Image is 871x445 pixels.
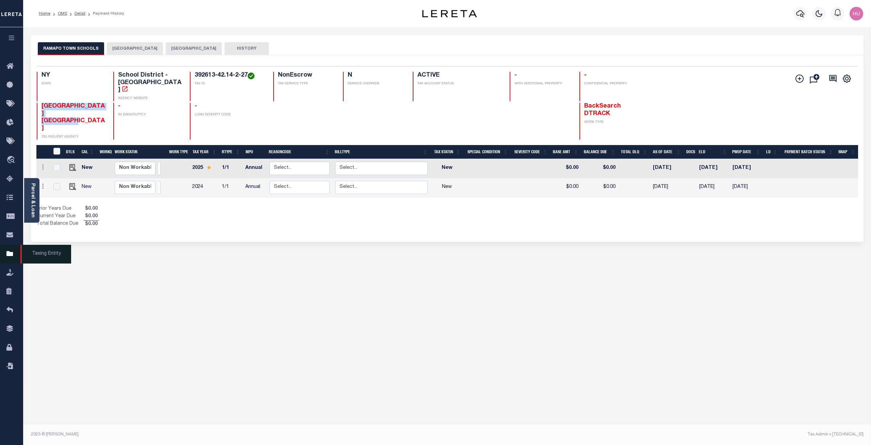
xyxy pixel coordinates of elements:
img: logo-dark.svg [422,10,477,17]
h4: ACTIVE [417,72,502,79]
span: BackSearch DTRACK [584,103,621,117]
td: Total Balance Due [36,220,84,228]
h4: School District - [GEOGRAPHIC_DATA] [118,72,182,94]
a: OMS [58,12,67,16]
span: $0.00 [84,213,99,220]
th: Payment Batch Status: activate to sort column ascending [780,145,836,159]
td: Annual [243,159,266,178]
th: &nbsp; [49,145,63,159]
td: [DATE] [650,159,684,178]
th: SNAP: activate to sort column ascending [836,145,858,159]
p: TAX ID [195,81,265,86]
p: STATE [42,81,105,86]
p: LOAN SEVERITY CODE [195,112,265,117]
span: Taxing Entity [20,245,71,264]
td: New [79,178,97,197]
button: HISTORY [225,42,269,55]
td: 1/1 [219,178,243,197]
td: $0.00 [581,159,618,178]
p: AGENCY WEBSITE [118,96,182,101]
td: [DATE] [650,178,684,197]
th: As of Date: activate to sort column ascending [650,145,684,159]
h4: 392613-42.14-2-27 [195,72,265,79]
span: - [195,103,197,109]
p: WITH ADDITIONAL PROPERTY [514,81,571,86]
span: - [514,72,517,78]
td: Current Year Due [36,213,84,220]
p: DELINQUENT AGENCY [42,134,105,140]
td: New [430,159,463,178]
th: Work Status [112,145,158,159]
span: $0.00 [84,221,99,228]
img: svg+xml;base64,PHN2ZyB4bWxucz0iaHR0cDovL3d3dy53My5vcmcvMjAwMC9zdmciIHBvaW50ZXItZXZlbnRzPSJub25lIi... [850,7,863,20]
a: Detail [75,12,85,16]
span: - [118,103,120,109]
td: Prior Years Due [36,205,84,213]
button: RAMAPO TOWN SCHOOLS [38,42,104,55]
span: - [584,72,587,78]
td: [DATE] [730,178,763,197]
td: New [430,178,463,197]
td: $0.00 [581,178,618,197]
th: Tax Year: activate to sort column ascending [190,145,219,159]
td: 2024 [190,178,219,197]
td: [DATE] [696,159,730,178]
th: Work Type [166,145,190,159]
td: 1/1 [219,159,243,178]
th: Severity Code: activate to sort column ascending [510,145,550,159]
td: $0.00 [550,159,581,178]
th: CAL: activate to sort column ascending [79,145,97,159]
td: [DATE] [696,178,730,197]
h4: NonEscrow [278,72,335,79]
p: WORK TYPE [584,120,648,125]
td: 2025 [190,159,219,178]
button: [GEOGRAPHIC_DATA] [107,42,163,55]
h4: NY [42,72,105,79]
td: New [79,159,97,178]
th: Docs [684,145,696,159]
th: Tax Status: activate to sort column ascending [430,145,463,159]
td: [DATE] [730,159,763,178]
img: Star.svg [207,165,211,170]
th: PWOP Date: activate to sort column ascending [729,145,763,159]
p: TAX SERVICE TYPE [278,81,335,86]
button: [GEOGRAPHIC_DATA] [166,42,222,55]
a: Parcel & Loan [30,183,35,218]
a: Home [39,12,50,16]
span: [GEOGRAPHIC_DATA] [GEOGRAPHIC_DATA] [42,103,105,131]
th: RType: activate to sort column ascending [219,145,243,159]
p: SERVICE OVERRIDE [348,81,405,86]
p: IN BANKRUPTCY [118,112,182,117]
th: MPO [243,145,266,159]
p: CONFIDENTIAL PROPERTY [584,81,648,86]
th: &nbsp;&nbsp;&nbsp;&nbsp;&nbsp;&nbsp;&nbsp;&nbsp;&nbsp;&nbsp; [36,145,49,159]
span: $0.00 [84,205,99,213]
th: Total DLQ: activate to sort column ascending [618,145,650,159]
th: BillType: activate to sort column ascending [332,145,430,159]
th: Balance Due: activate to sort column ascending [581,145,618,159]
th: WorkQ [97,145,112,159]
h4: N [348,72,405,79]
th: Special Condition: activate to sort column ascending [463,145,510,159]
i: travel_explore [6,156,17,165]
li: Payment History [85,11,124,17]
th: ELD: activate to sort column ascending [696,145,729,159]
th: LD: activate to sort column ascending [763,145,780,159]
p: TAX ACCOUNT STATUS [417,81,502,86]
th: Base Amt: activate to sort column ascending [550,145,581,159]
th: DTLS [63,145,79,159]
th: ReasonCode: activate to sort column ascending [266,145,332,159]
td: Annual [243,178,266,197]
td: $0.00 [550,178,581,197]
